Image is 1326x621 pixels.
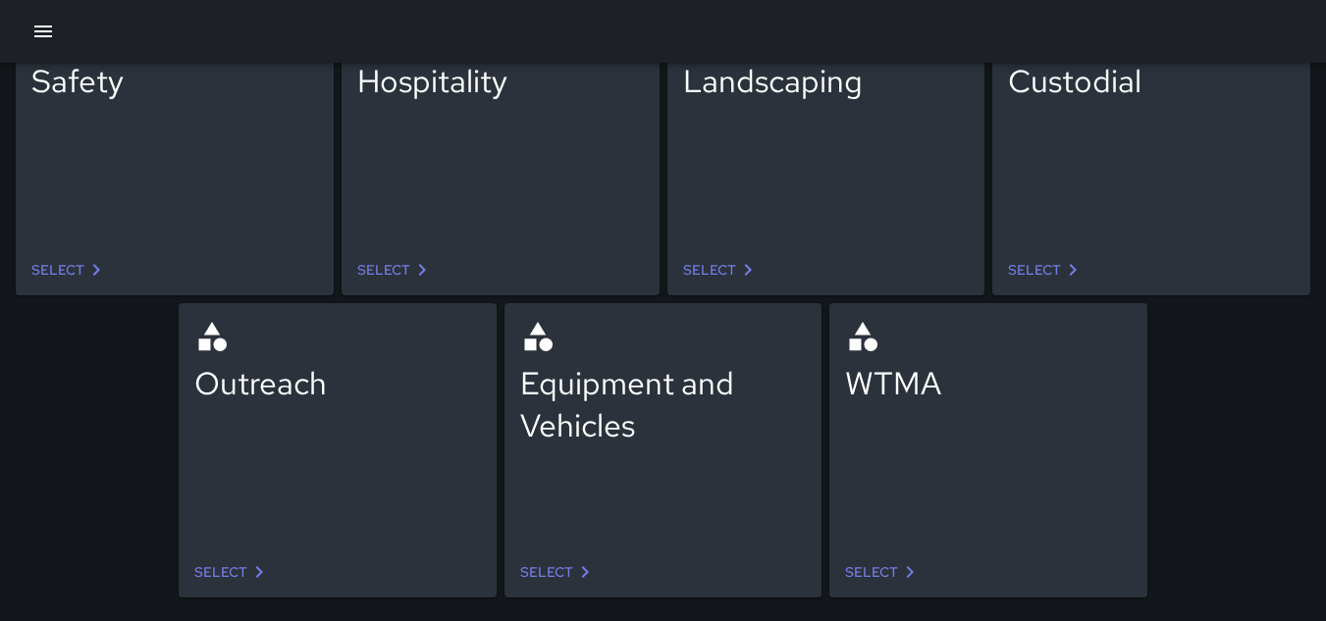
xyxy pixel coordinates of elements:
[1000,252,1092,288] a: Select
[349,252,442,288] a: Select
[1008,60,1295,102] div: Custodial
[357,60,644,102] div: Hospitality
[31,60,318,102] div: Safety
[683,60,970,102] div: Landscaping
[845,362,1132,404] div: WTMA
[837,554,929,591] a: Select
[186,554,279,591] a: Select
[194,362,481,404] div: Outreach
[520,362,807,446] div: Equipment and Vehicles
[675,252,768,288] a: Select
[512,554,605,591] a: Select
[24,252,116,288] a: Select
